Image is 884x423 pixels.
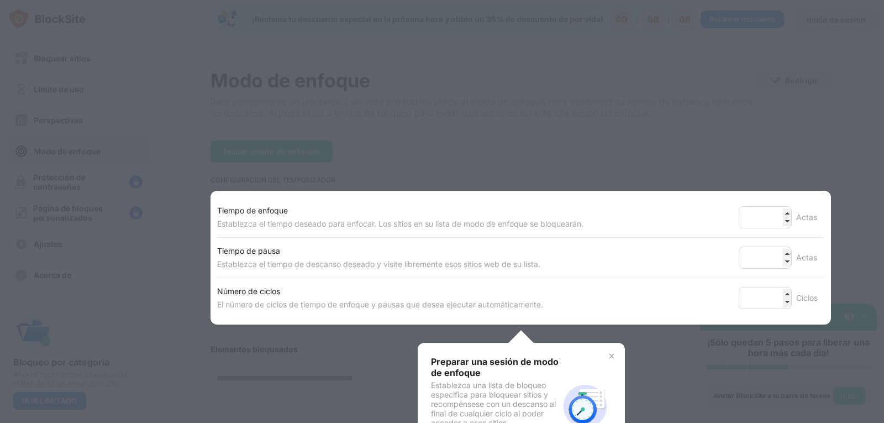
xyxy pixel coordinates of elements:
[796,253,817,262] font: Actas
[431,356,559,378] font: Preparar una sesión de modo de enfoque
[796,212,817,222] font: Actas
[607,352,616,361] img: x-button.svg
[217,246,280,255] font: Tiempo de pausa
[217,206,288,215] font: Tiempo de enfoque
[217,300,543,309] font: El número de ciclos de tiempo de enfoque y pausas que desea ejecutar automáticamente.
[217,259,540,269] font: Establezca el tiempo de descanso deseado y visite libremente esos sitios web de su lista.
[217,286,280,296] font: Número de ciclos
[796,293,818,302] font: Ciclos
[217,219,583,228] font: Establezca el tiempo deseado para enfocar. Los sitios en su lista de modo de enfoque se bloquearán.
